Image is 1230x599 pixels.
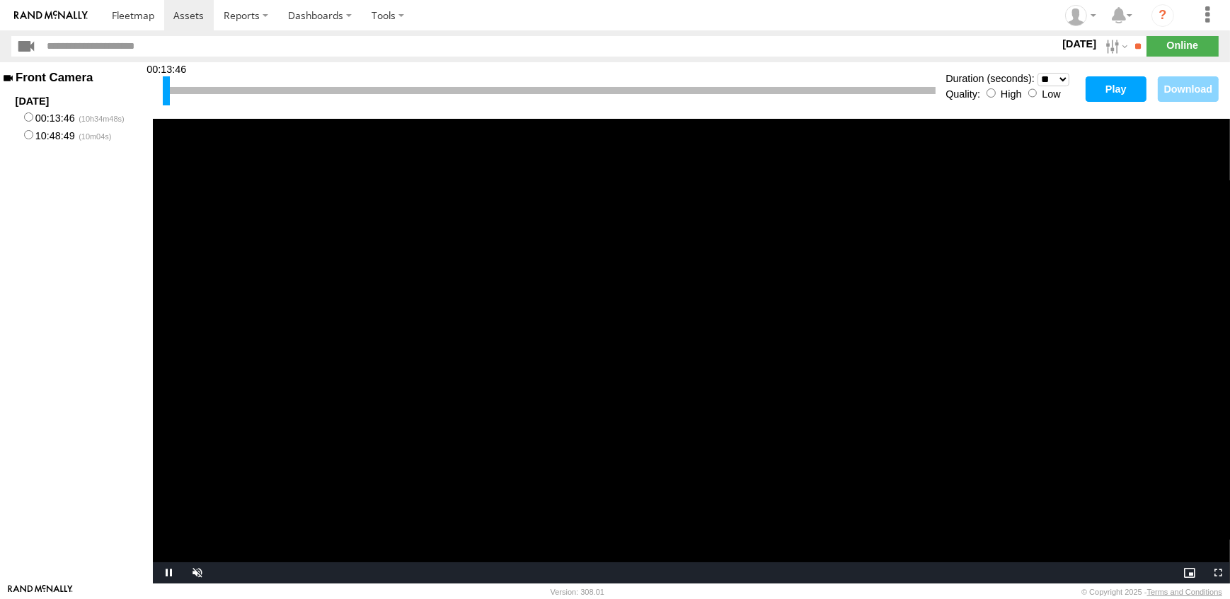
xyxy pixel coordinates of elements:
[153,562,181,583] button: Pause
[153,119,1230,583] div: Video Player
[24,112,33,122] input: 00:13:46
[1081,588,1222,596] div: © Copyright 2025 -
[146,64,186,82] div: 00:13:46
[1086,76,1146,102] button: Play
[24,130,33,139] input: 10:48:49
[1151,4,1174,27] i: ?
[1173,562,1202,583] button: Picture-in-Picture
[181,562,209,583] button: Unmute
[1042,88,1060,100] label: Low
[1147,588,1222,596] a: Terms and Conditions
[1060,5,1101,26] div: Barbara McNamee
[14,11,88,21] img: rand-logo.svg
[8,585,73,599] a: Visit our Website
[946,88,980,100] label: Quality:
[551,588,604,596] div: Version: 308.01
[1001,88,1022,100] label: High
[153,119,1230,583] video: Front Camera
[1059,36,1099,52] label: [DATE]
[1202,562,1230,583] button: Fullscreen
[1100,36,1130,57] label: Search Filter Options
[946,73,1035,84] label: Duration (seconds):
